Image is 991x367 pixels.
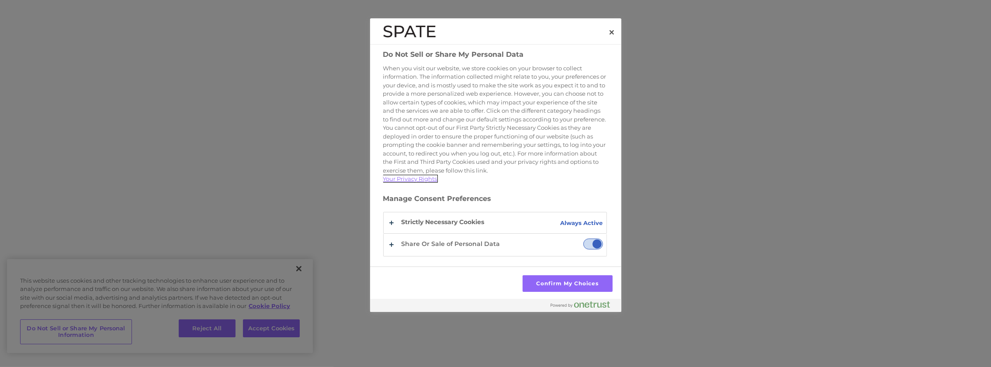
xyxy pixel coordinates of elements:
h2: Do Not Sell or Share My Personal Data [383,49,607,60]
button: Confirm My Choices [523,275,612,292]
button: Close [602,23,621,42]
img: Spate [383,25,436,38]
div: When you visit our website, we store cookies on your browser to collect information. The informat... [383,64,607,183]
a: Powered by OneTrust Opens in a new Tab [551,301,617,312]
div: Preference center [370,18,621,312]
img: Powered by OneTrust Opens in a new Tab [551,301,610,308]
h3: Manage Consent Preferences [383,194,607,208]
a: More information about your privacy, opens in a new tab [383,175,437,182]
div: Spate [383,23,436,40]
div: Do Not Sell or Share My Personal Data [370,18,621,312]
span: Share Or Sale of Personal Data [583,239,603,249]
